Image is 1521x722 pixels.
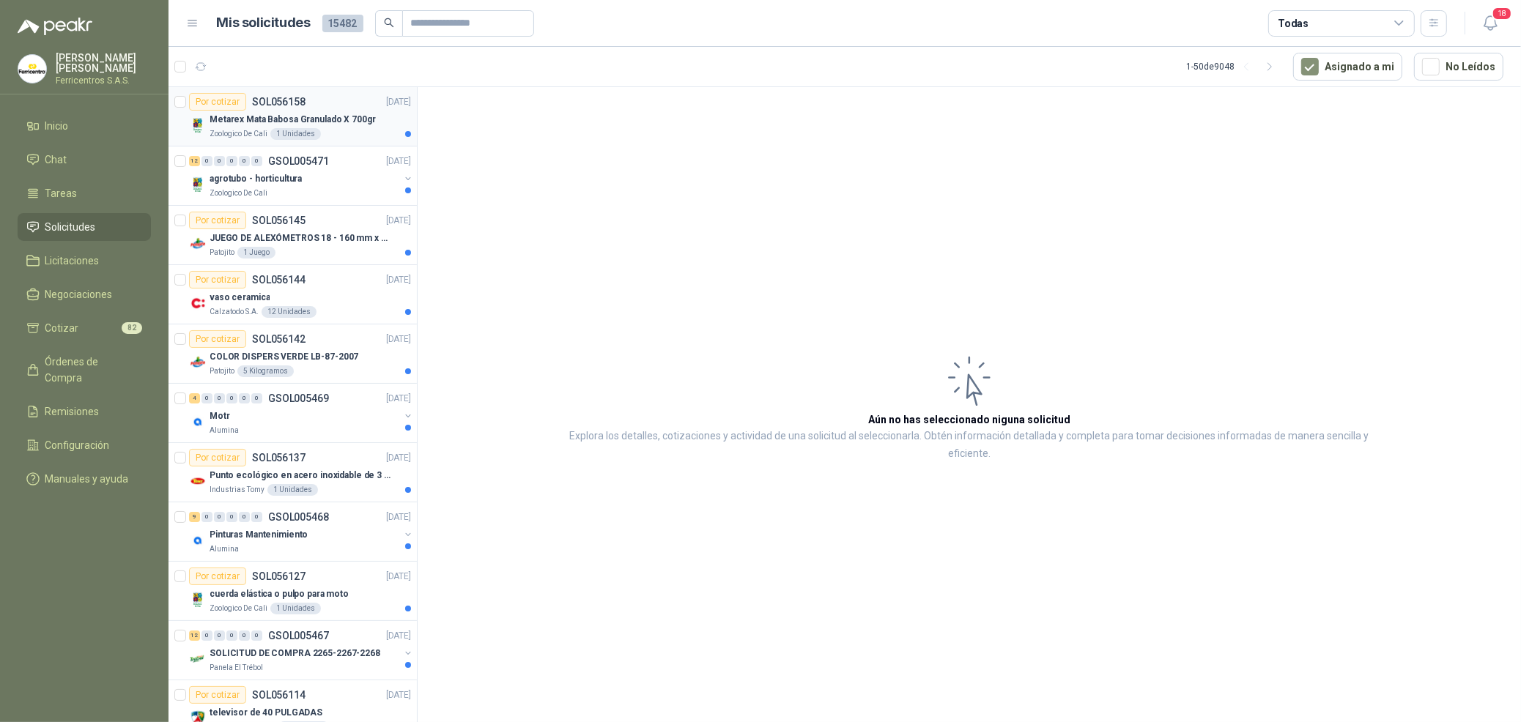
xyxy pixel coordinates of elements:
[189,116,207,134] img: Company Logo
[18,280,151,308] a: Negociaciones
[45,286,113,302] span: Negociaciones
[210,543,239,555] p: Alumina
[189,235,207,253] img: Company Logo
[214,630,225,641] div: 0
[1186,55,1281,78] div: 1 - 50 de 9048
[210,128,267,140] p: Zoologico De Cali
[18,213,151,241] a: Solicitudes
[189,630,200,641] div: 12
[214,393,225,403] div: 0
[189,93,246,111] div: Por cotizar
[18,112,151,140] a: Inicio
[189,508,414,555] a: 9 0 0 0 0 0 GSOL005468[DATE] Company LogoPinturas MantenimientoAlumina
[210,187,267,199] p: Zoologico De Cali
[210,484,264,496] p: Industrias Tomy
[45,152,67,168] span: Chat
[210,172,302,186] p: agrotubo - horticultura
[189,591,207,609] img: Company Logo
[210,231,392,245] p: JUEGO DE ALEXÓMETROS 18 - 160 mm x 0,01 mm 2824-S3
[252,275,306,285] p: SOL056144
[56,53,151,73] p: [PERSON_NAME] [PERSON_NAME]
[210,528,308,542] p: Pinturas Mantenimiento
[252,690,306,700] p: SOL056114
[189,390,414,436] a: 4 0 0 0 0 0 GSOL005469[DATE] Company LogoMotrAlumina
[239,393,250,403] div: 0
[268,393,329,403] p: GSOL005469
[18,247,151,275] a: Licitaciones
[189,627,414,674] a: 12 0 0 0 0 0 GSOL005467[DATE] Company LogoSOLICITUD DE COMPRA 2265-2267-2268Panela El Trébol
[267,484,318,496] div: 1 Unidades
[210,587,349,601] p: cuerda elástica o pulpo para moto
[56,76,151,85] p: Ferricentros S.A.S.
[386,510,411,524] p: [DATE]
[386,451,411,465] p: [DATE]
[169,206,417,265] a: Por cotizarSOL056145[DATE] Company LogoJUEGO DE ALEXÓMETROS 18 - 160 mm x 0,01 mm 2824-S3Patojito...
[45,219,96,235] span: Solicitudes
[45,403,100,420] span: Remisiones
[45,471,129,487] span: Manuales y ayuda
[268,512,329,522] p: GSOL005468
[251,393,262,403] div: 0
[1492,7,1512,21] span: 18
[270,128,321,140] div: 1 Unidades
[252,453,306,463] p: SOL056137
[251,630,262,641] div: 0
[386,688,411,702] p: [DATE]
[189,650,207,668] img: Company Logo
[252,215,306,226] p: SOL056145
[237,365,294,377] div: 5 Kilogramos
[386,95,411,109] p: [DATE]
[189,532,207,549] img: Company Logo
[189,472,207,490] img: Company Logo
[386,332,411,346] p: [DATE]
[251,156,262,166] div: 0
[226,156,237,166] div: 0
[1414,53,1503,81] button: No Leídos
[237,247,275,258] div: 1 Juego
[169,324,417,384] a: Por cotizarSOL056142[DATE] Company LogoCOLOR DISPERS VERDE LB-87-2007Patojito5 Kilogramos
[189,512,200,522] div: 9
[189,294,207,312] img: Company Logo
[270,603,321,614] div: 1 Unidades
[322,15,363,32] span: 15482
[214,156,225,166] div: 0
[189,449,246,466] div: Por cotizar
[45,354,137,386] span: Órdenes de Compra
[189,212,246,229] div: Por cotizar
[386,155,411,168] p: [DATE]
[252,97,306,107] p: SOL056158
[45,253,100,269] span: Licitaciones
[189,271,246,289] div: Por cotizar
[45,437,110,453] span: Configuración
[169,87,417,146] a: Por cotizarSOL056158[DATE] Company LogoMetarex Mata Babosa Granulado X 700grZoologico De Cali1 Un...
[189,413,207,431] img: Company Logo
[217,12,311,34] h1: Mis solicitudes
[386,273,411,287] p: [DATE]
[189,156,200,166] div: 12
[122,322,142,334] span: 82
[210,409,230,423] p: Motr
[169,562,417,621] a: Por cotizarSOL056127[DATE] Company Logocuerda elástica o pulpo para motoZoologico De Cali1 Unidades
[201,512,212,522] div: 0
[1293,53,1402,81] button: Asignado a mi
[386,629,411,643] p: [DATE]
[189,330,246,348] div: Por cotizar
[386,570,411,584] p: [DATE]
[252,334,306,344] p: SOL056142
[226,393,237,403] div: 0
[189,354,207,371] img: Company Logo
[214,512,225,522] div: 0
[45,185,78,201] span: Tareas
[1278,15,1309,31] div: Todas
[386,392,411,406] p: [DATE]
[210,425,239,436] p: Alumina
[45,320,79,336] span: Cotizar
[18,348,151,392] a: Órdenes de Compra
[210,469,392,483] p: Punto ecológico en acero inoxidable de 3 puestos, con capacidad para 121L cada división.
[384,18,394,28] span: search
[564,428,1374,463] p: Explora los detalles, cotizaciones y actividad de una solicitud al seleccionarla. Obtén informaci...
[252,571,306,581] p: SOL056127
[251,512,262,522] div: 0
[239,512,250,522] div: 0
[169,443,417,502] a: Por cotizarSOL056137[DATE] Company LogoPunto ecológico en acero inoxidable de 3 puestos, con capa...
